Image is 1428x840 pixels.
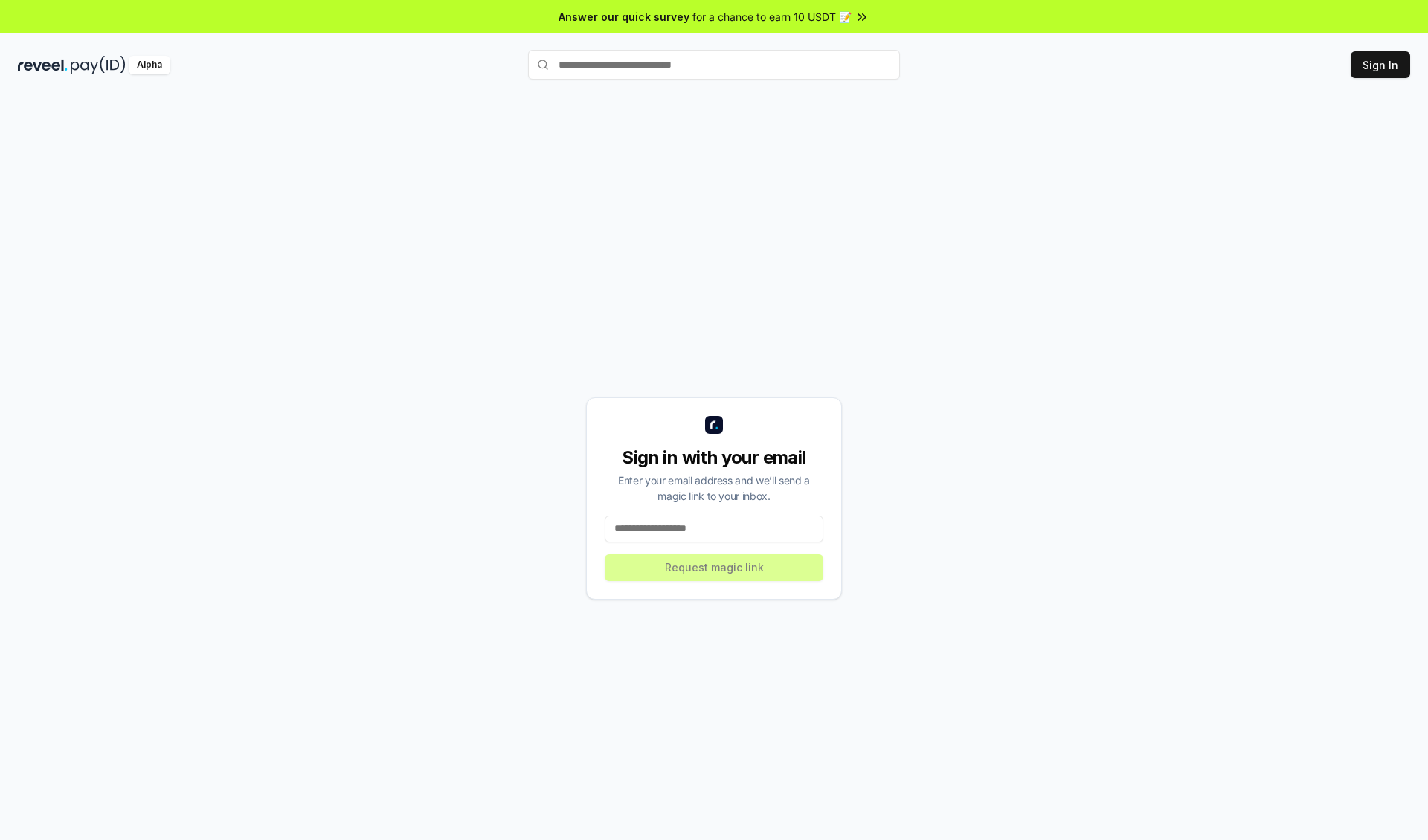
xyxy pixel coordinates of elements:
span: for a chance to earn 10 USDT 📝 [692,9,852,25]
div: Sign in with your email [605,446,823,469]
span: Answer our quick survey [559,9,689,25]
img: reveel_dark [18,56,68,74]
div: Enter your email address and we’ll send a magic link to your inbox. [605,472,823,504]
div: Alpha [129,56,170,74]
img: logo_small [705,416,723,434]
button: Sign In [1351,51,1410,78]
img: pay_id [71,56,126,74]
